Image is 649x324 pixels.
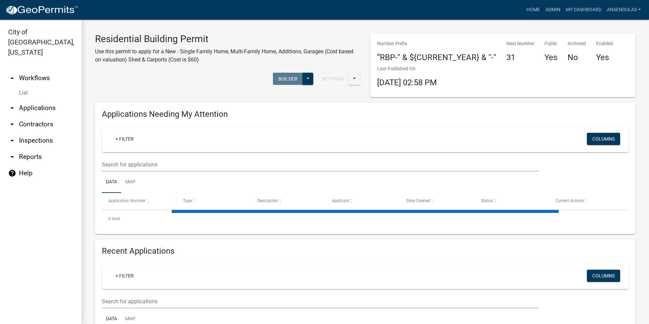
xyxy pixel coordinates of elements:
[95,33,360,45] h3: Residential Building Permit
[8,153,16,161] i: arrow_drop_down
[332,198,350,203] span: Applicant
[596,53,613,62] h4: Yes
[543,3,563,16] a: Admin
[102,172,121,193] a: Data
[506,53,534,62] h4: 31
[377,53,496,62] h4: “RBP-" & ${CURRENT_YEAR} & "-"
[108,198,145,203] span: Application Number
[121,172,140,193] a: Map
[544,53,557,62] h4: Yes
[102,246,629,256] h4: Recent Applications
[257,198,278,203] span: Description
[587,133,620,145] button: Columns
[326,193,400,209] datatable-header-cell: Applicant
[475,193,549,209] datatable-header-cell: Status
[563,3,604,16] a: My Dashboard
[102,158,539,172] input: Search for applications
[406,198,430,203] span: Date Created
[102,210,629,227] div: 0 total
[183,198,192,203] span: Type
[377,78,437,87] span: [DATE] 02:58 PM
[568,53,586,62] h4: No
[273,73,303,85] button: Builder
[102,109,629,119] h4: Applications Needing My Attention
[251,193,326,209] datatable-header-cell: Description
[556,198,584,203] span: Current Activity
[568,40,586,47] p: Archived
[400,193,475,209] datatable-header-cell: Date Created
[8,104,16,112] i: arrow_drop_down
[95,48,360,64] p: Use this permit to apply for a New - Single Family Home, Multi-Family Home, Additions, Garages (C...
[377,65,437,72] p: Last Published On
[544,40,557,47] p: Public
[317,73,349,85] button: Settings
[604,3,644,16] a: ansendulas
[110,133,139,145] a: + Filter
[506,40,534,47] p: Next Number
[596,40,613,47] p: Enabled
[8,120,16,128] i: arrow_drop_down
[177,193,251,209] datatable-header-cell: Type
[481,198,493,203] span: Status
[8,137,16,145] i: arrow_drop_down
[102,294,539,308] input: Search for applications
[377,40,496,47] p: Number Prefix
[110,270,139,282] a: + Filter
[549,193,624,209] datatable-header-cell: Current Activity
[8,169,16,177] i: help
[587,270,620,282] button: Columns
[102,193,177,209] datatable-header-cell: Application Number
[524,3,543,16] a: Home
[8,74,16,82] i: arrow_drop_up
